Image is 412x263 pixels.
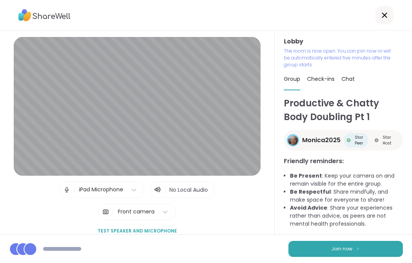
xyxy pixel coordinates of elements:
h3: Friendly reminders: [284,157,403,166]
span: Group [284,75,300,83]
div: Front camera [118,208,154,216]
div: iPad Microphone [79,186,123,194]
img: ShareWell Logo [18,6,71,24]
img: Star Peer [347,138,351,142]
button: Join now [288,241,403,257]
li: : Share your experiences rather than advice, as peers are not mental health professionals. [290,204,403,228]
a: Monica2025Monica2025Star PeerStar PeerStar HostStar Host [284,130,403,151]
p: The room is now open. You can join now or will be automatically entered five minutes after the gr... [284,48,394,68]
span: No Local Audio [169,186,208,194]
span: Check-ins [307,75,335,83]
span: Star Host [380,135,394,146]
span: | [73,182,75,197]
li: : Keep your camera on and remain visible for the entire group. [290,172,403,188]
span: Join now [332,245,352,252]
span: | [164,185,166,194]
h3: Lobby [284,37,403,46]
img: Camera [102,204,109,220]
b: Be Respectful [290,188,331,196]
img: Star Host [375,138,378,142]
img: Monica2025 [288,135,298,145]
img: Microphone [63,182,70,197]
span: Monica2025 [302,136,341,145]
button: Test speaker and microphone [95,223,180,239]
li: : Share mindfully, and make space for everyone to share! [290,188,403,204]
span: Star Peer [352,135,365,146]
b: Be Present [290,172,322,180]
span: Test speaker and microphone [98,228,177,234]
img: ShareWell Logomark [356,247,360,251]
span: | [112,204,114,220]
b: Avoid Advice [290,204,327,212]
h1: Productive & Chatty Body Doubling Pt 1 [284,96,403,124]
span: Chat [341,75,355,83]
